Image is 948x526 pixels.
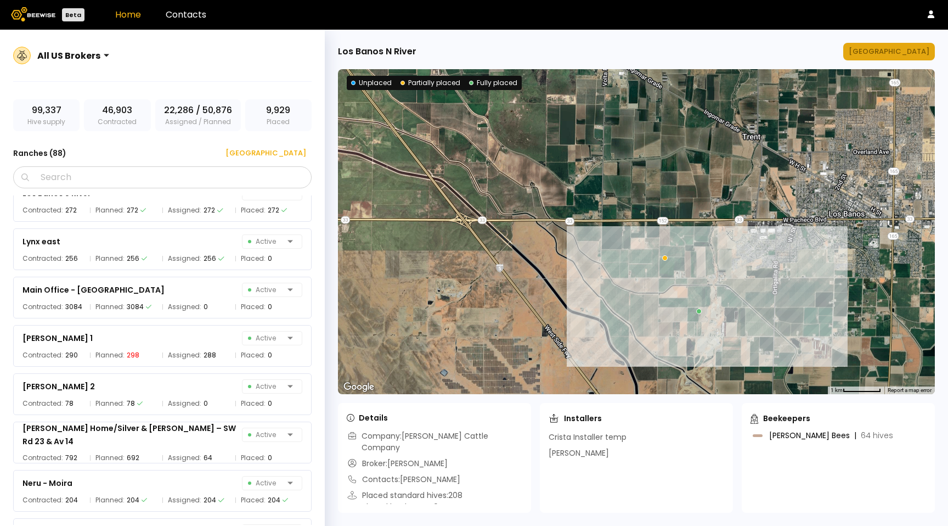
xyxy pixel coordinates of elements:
div: 290 [65,350,78,361]
span: 99,337 [32,104,61,117]
div: Fully placed [469,78,517,88]
div: 0 [268,452,272,463]
span: Active [248,428,283,441]
span: Placed: [241,301,266,312]
div: [PERSON_NAME] 1 [22,332,93,345]
div: Partially placed [400,78,460,88]
span: Assigned: [168,205,201,216]
div: Contacts: [PERSON_NAME] [347,474,460,485]
span: Active [248,380,283,393]
div: 692 [127,452,139,463]
span: Placed: [241,350,266,361]
div: Broker: [PERSON_NAME] [347,458,448,469]
span: Planned: [95,253,125,264]
span: Active [248,283,283,296]
span: Assigned: [168,495,201,506]
button: [GEOGRAPHIC_DATA] [212,144,312,162]
div: Unplaced [351,78,392,88]
span: Placed: [241,205,266,216]
span: 46,903 [102,104,132,117]
span: Contracted: [22,452,63,463]
img: Beewise logo [11,7,55,21]
span: Contracted: [22,350,63,361]
div: Installers [549,413,602,424]
div: 78 [127,398,135,409]
div: [PERSON_NAME] Home/Silver & [PERSON_NAME] – SW Rd 23 & Av 14 [22,422,242,448]
div: | [854,430,856,441]
div: 204 [268,495,280,506]
span: Placed: [241,253,266,264]
div: Company: [PERSON_NAME] Cattle Company [347,430,522,454]
span: Assigned: [168,452,201,463]
div: 272 [204,205,215,216]
div: Beta [62,8,84,21]
span: Active [248,332,283,345]
div: All US Brokers [37,49,100,63]
div: Placed standard hives: 208 Placed beehomes: 0 [347,490,462,513]
div: Crista Installer temp [549,432,627,443]
span: 22,286 / 50,876 [164,104,232,117]
span: 9,929 [266,104,290,117]
img: Google [341,380,377,394]
span: Active [248,235,283,248]
div: Details [347,412,388,423]
a: Home [115,8,141,21]
span: Assigned: [168,301,201,312]
div: 64 [204,452,212,463]
div: 78 [65,398,74,409]
div: 256 [204,253,216,264]
span: Assigned: [168,350,201,361]
span: Planned: [95,350,125,361]
div: 272 [127,205,138,216]
div: [PERSON_NAME] Bees [769,432,893,439]
div: [PERSON_NAME] [549,447,609,459]
span: Planned: [95,452,125,463]
div: 0 [268,301,272,312]
span: Assigned: [168,253,201,264]
span: Active [248,477,283,490]
span: Contracted: [22,253,63,264]
span: Contracted: [22,398,63,409]
div: 288 [204,350,216,361]
button: [GEOGRAPHIC_DATA] [843,43,935,60]
div: Neru - Moira [22,477,72,490]
span: Planned: [95,205,125,216]
div: 256 [65,253,78,264]
div: 3084 [65,301,82,312]
div: 272 [65,205,77,216]
span: Planned: [95,495,125,506]
span: Placed: [241,452,266,463]
span: 1 km [831,387,843,393]
div: 204 [127,495,139,506]
span: Contracted: [22,205,63,216]
span: Placed: [241,398,266,409]
span: Assigned: [168,398,201,409]
div: [GEOGRAPHIC_DATA] [849,46,929,57]
button: Map Scale: 1 km per 66 pixels [827,387,884,394]
div: [GEOGRAPHIC_DATA] [218,148,306,159]
div: Assigned / Planned [155,99,241,131]
a: Contacts [166,8,206,21]
div: 256 [127,253,139,264]
span: Planned: [95,398,125,409]
h3: Ranches ( 88 ) [13,146,66,161]
div: 0 [268,398,272,409]
span: 64 hives [861,430,893,441]
div: Hive supply [13,99,80,131]
span: Contracted: [22,495,63,506]
div: 272 [268,205,279,216]
div: 204 [204,495,216,506]
div: 792 [65,452,77,463]
span: Contracted: [22,301,63,312]
span: Planned: [95,301,125,312]
div: 0 [268,350,272,361]
a: Report a map error [888,387,932,393]
div: 0 [204,398,208,409]
div: Beekeepers [751,413,810,424]
div: 0 [268,253,272,264]
div: Lynx east [22,235,60,248]
div: 3084 [127,301,144,312]
div: 0 [204,301,208,312]
div: Placed [245,99,312,131]
div: [PERSON_NAME] 2 [22,380,95,393]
